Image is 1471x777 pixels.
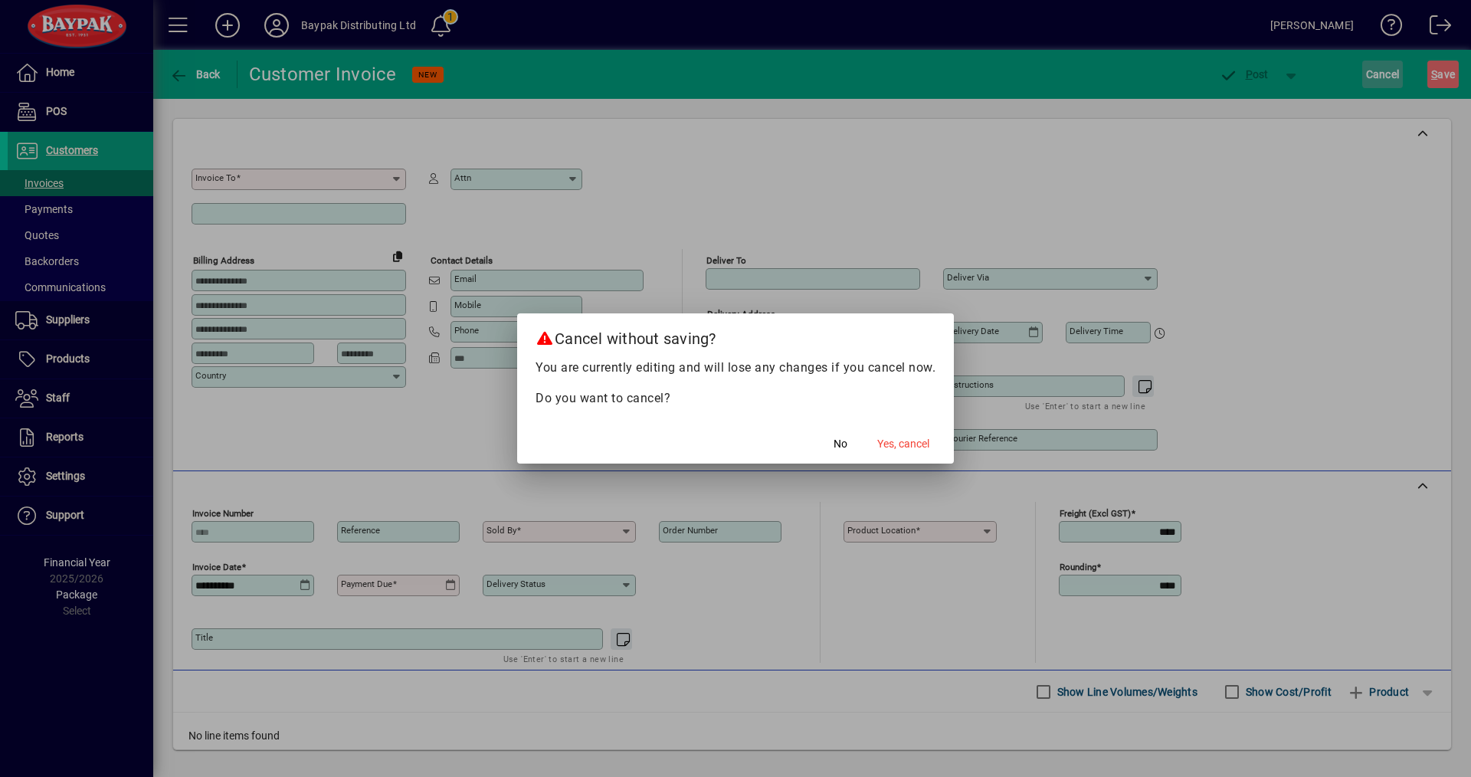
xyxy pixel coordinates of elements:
p: You are currently editing and will lose any changes if you cancel now. [536,359,935,377]
h2: Cancel without saving? [517,313,954,358]
span: No [834,436,847,452]
button: No [816,430,865,457]
span: Yes, cancel [877,436,929,452]
p: Do you want to cancel? [536,389,935,408]
button: Yes, cancel [871,430,935,457]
